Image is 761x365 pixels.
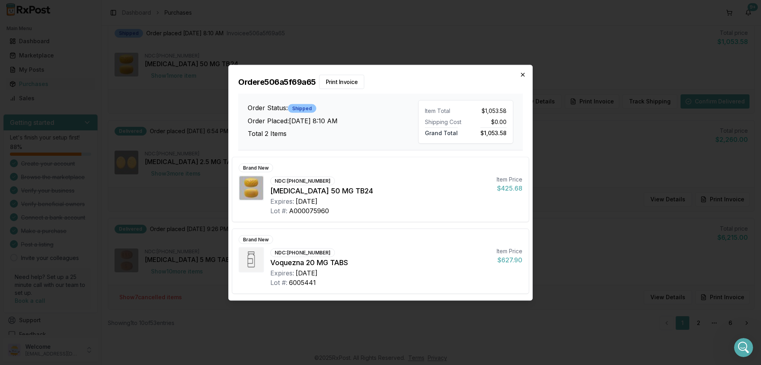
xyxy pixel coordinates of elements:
h3: Total 2 Items [248,128,418,138]
button: Print Invoice [319,75,365,89]
span: $1,053.58 [480,127,507,136]
div: Brand New [239,235,273,244]
div: $425.68 [497,183,522,193]
div: Shipped [288,104,316,113]
h3: Order Status: [248,103,418,113]
div: 6005441 [289,277,316,287]
div: Lot #: [270,206,287,215]
div: Item Price [497,175,522,183]
div: NDC: [PHONE_NUMBER] [270,248,335,257]
div: A000075960 [289,206,329,215]
span: Grand Total [425,127,458,136]
div: Expires: [270,268,294,277]
div: $1,053.58 [469,107,507,115]
div: Item Price [497,247,522,255]
h3: Order Placed: [DATE] 8:10 AM [248,116,418,125]
div: $627.90 [497,255,522,264]
iframe: Intercom live chat [734,338,753,357]
div: Voquezna 20 MG TABS [270,257,490,268]
div: $0.00 [469,118,507,126]
div: Expires: [270,196,294,206]
div: [DATE] [296,196,317,206]
div: [DATE] [296,268,317,277]
div: Brand New [239,163,273,172]
div: Shipping Cost [425,118,463,126]
div: NDC: [PHONE_NUMBER] [270,176,335,185]
img: Myrbetriq 50 MG TB24 [239,176,263,200]
div: [MEDICAL_DATA] 50 MG TB24 [270,185,490,196]
img: Voquezna 20 MG TABS [239,248,263,271]
div: Item Total [425,107,463,115]
div: Lot #: [270,277,287,287]
h2: Order e506a5f69a65 [238,75,523,89]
